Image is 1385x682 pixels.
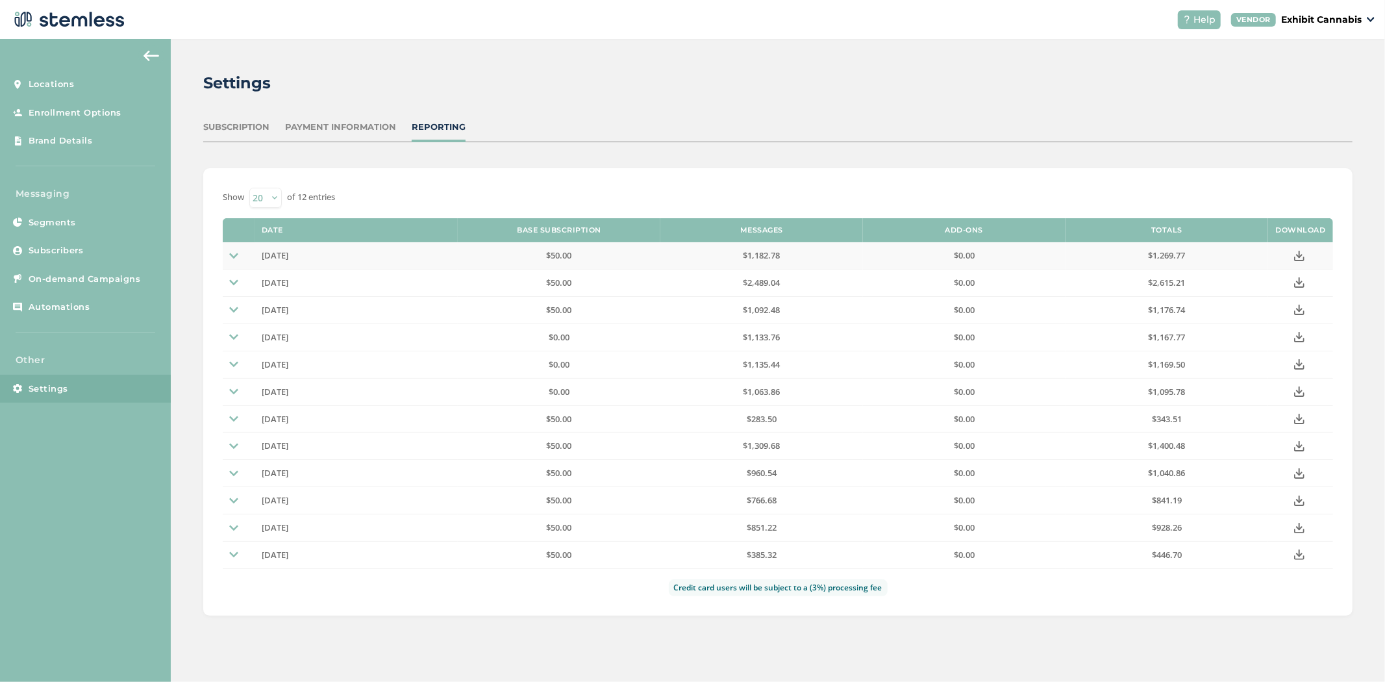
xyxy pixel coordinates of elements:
label: $766.68 [667,495,856,506]
img: icon-dropdown-arrow--small-b2ab160b.svg [229,442,238,451]
span: $1,095.78 [1148,386,1185,398]
span: $0.00 [954,331,975,343]
span: $2,615.21 [1148,277,1185,288]
span: $0.00 [549,386,569,398]
label: $446.70 [1072,549,1262,561]
img: icon-dropdown-arrow--small-b2ab160b.svg [229,305,238,314]
label: $1,135.44 [667,359,856,370]
label: $385.32 [667,549,856,561]
label: Date [262,226,283,234]
label: Credit card users will be subject to a (3%) processing fee [669,579,888,596]
label: 9th April 2025 [262,386,451,398]
label: 9th January 2025 [262,468,451,479]
span: [DATE] [262,277,288,288]
label: $2,489.04 [667,277,856,288]
label: 9th September 2025 [262,250,451,261]
span: $1,133.76 [743,331,780,343]
label: 9th August 2025 [262,277,451,288]
span: $1,092.48 [743,304,780,316]
iframe: Chat Widget [1320,620,1385,682]
span: [DATE] [262,249,288,261]
span: $960.54 [747,467,777,479]
label: of 12 entries [287,191,335,204]
label: $1,040.86 [1072,468,1262,479]
label: 9th October 2024 [262,549,451,561]
span: [DATE] [262,304,288,316]
span: $50.00 [546,440,571,451]
span: [DATE] [262,522,288,533]
label: $928.26 [1072,522,1262,533]
label: $0.00 [869,495,1059,506]
label: $0.00 [464,386,654,398]
img: icon-dropdown-arrow--small-b2ab160b.svg [229,414,238,423]
label: $1,269.77 [1072,250,1262,261]
label: $50.00 [464,495,654,506]
label: 9th December 2024 [262,495,451,506]
span: $50.00 [546,522,571,533]
th: Download [1268,218,1333,243]
label: $50.00 [464,305,654,316]
span: $0.00 [954,386,975,398]
span: $766.68 [747,494,777,506]
span: [DATE] [262,359,288,370]
span: [DATE] [262,440,288,451]
span: Locations [29,78,75,91]
label: Base Subscription [517,226,601,234]
span: $1,309.68 [743,440,780,451]
img: icon-dropdown-arrow--small-b2ab160b.svg [229,387,238,396]
label: $1,095.78 [1072,386,1262,398]
label: $960.54 [667,468,856,479]
span: $2,489.04 [743,277,780,288]
label: $0.00 [869,359,1059,370]
span: $385.32 [747,549,777,561]
span: [DATE] [262,386,288,398]
span: $1,135.44 [743,359,780,370]
span: $343.51 [1152,413,1182,425]
img: icon-dropdown-arrow--small-b2ab160b.svg [229,333,238,342]
label: $1,182.78 [667,250,856,261]
span: $1,040.86 [1148,467,1185,479]
span: $841.19 [1152,494,1182,506]
span: $0.00 [954,467,975,479]
span: $0.00 [954,494,975,506]
span: $0.00 [954,277,975,288]
label: $1,063.86 [667,386,856,398]
label: $1,167.77 [1072,332,1262,343]
span: $0.00 [954,304,975,316]
label: $1,400.48 [1072,440,1262,451]
img: icon-dropdown-arrow--small-b2ab160b.svg [229,251,238,260]
span: $1,167.77 [1148,331,1185,343]
span: Segments [29,216,76,229]
span: Help [1193,13,1216,27]
label: 9th November 2024 [262,522,451,533]
span: $50.00 [546,494,571,506]
span: $928.26 [1152,522,1182,533]
label: $50.00 [464,277,654,288]
span: $50.00 [546,249,571,261]
span: $0.00 [954,440,975,451]
img: icon-dropdown-arrow--small-b2ab160b.svg [229,360,238,369]
div: Subscription [203,121,269,134]
span: $0.00 [954,522,975,533]
label: $2,615.21 [1072,277,1262,288]
label: $50.00 [464,414,654,425]
label: 9th July 2025 [262,305,451,316]
span: $0.00 [954,359,975,370]
h2: Settings [203,71,271,95]
div: Payment Information [285,121,396,134]
img: icon-dropdown-arrow--small-b2ab160b.svg [229,278,238,287]
label: $1,309.68 [667,440,856,451]
span: $851.22 [747,522,777,533]
label: 9th February 2025 [262,440,451,451]
label: 9th May 2025 [262,359,451,370]
label: $0.00 [869,522,1059,533]
label: Add-Ons [945,226,984,234]
span: Automations [29,301,90,314]
img: icon-dropdown-arrow--small-b2ab160b.svg [229,469,238,478]
label: Messages [740,226,783,234]
label: $1,133.76 [667,332,856,343]
img: logo-dark-0685b13c.svg [10,6,125,32]
label: Totals [1151,226,1182,234]
span: $50.00 [546,549,571,561]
